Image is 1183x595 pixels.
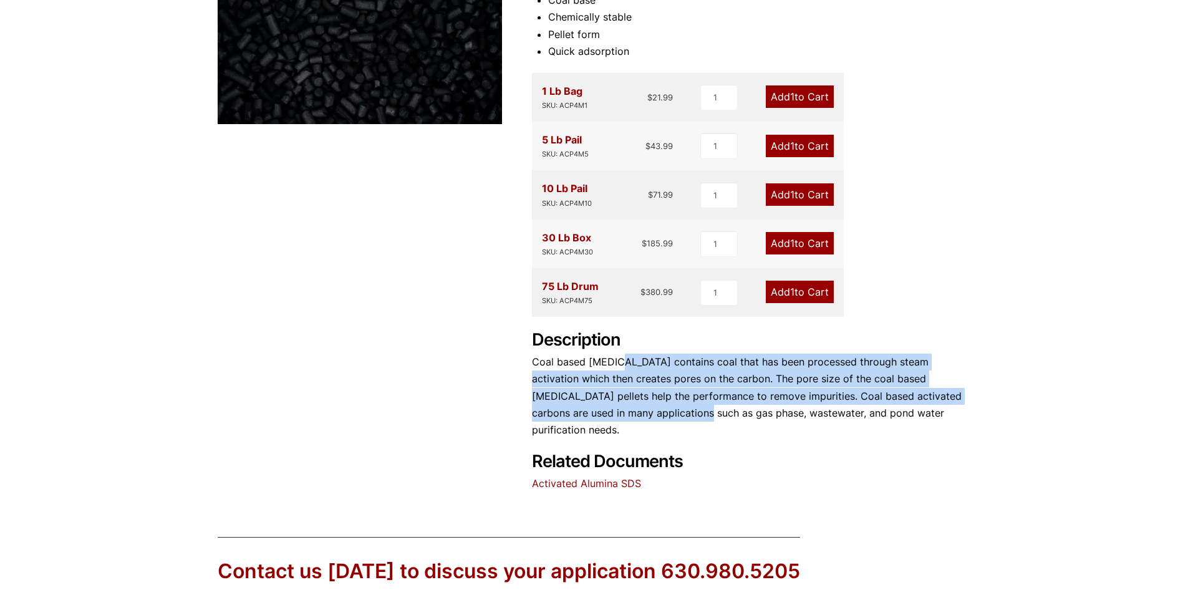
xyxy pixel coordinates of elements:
div: 1 Lb Bag [542,83,587,112]
a: Add1to Cart [766,281,834,303]
bdi: 71.99 [648,190,673,200]
p: Coal based [MEDICAL_DATA] contains coal that has been processed through steam activation which th... [532,354,966,438]
span: 1 [790,140,794,152]
div: SKU: ACP4M10 [542,198,592,210]
h2: Description [532,330,966,351]
span: 1 [790,188,794,201]
li: Pellet form [548,26,966,43]
div: 10 Lb Pail [542,180,592,209]
span: $ [645,141,650,151]
span: $ [640,287,645,297]
span: $ [648,190,653,200]
bdi: 185.99 [642,238,673,248]
li: Quick adsorption [548,43,966,60]
li: Chemically stable [548,9,966,26]
a: Add1to Cart [766,232,834,254]
bdi: 380.99 [640,287,673,297]
div: Contact us [DATE] to discuss your application 630.980.5205 [218,558,800,586]
a: Activated Alumina SDS [532,477,641,490]
span: 1 [790,286,794,298]
div: SKU: ACP4M1 [542,100,587,112]
div: 75 Lb Drum [542,278,599,307]
a: Add1to Cart [766,85,834,108]
span: $ [642,238,647,248]
div: SKU: ACP4M30 [542,246,593,258]
bdi: 21.99 [647,92,673,102]
span: $ [647,92,652,102]
span: 1 [790,237,794,249]
a: Add1to Cart [766,183,834,206]
div: 30 Lb Box [542,230,593,258]
bdi: 43.99 [645,141,673,151]
div: SKU: ACP4M75 [542,295,599,307]
div: SKU: ACP4M5 [542,148,589,160]
span: 1 [790,90,794,103]
a: Add1to Cart [766,135,834,157]
div: 5 Lb Pail [542,132,589,160]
